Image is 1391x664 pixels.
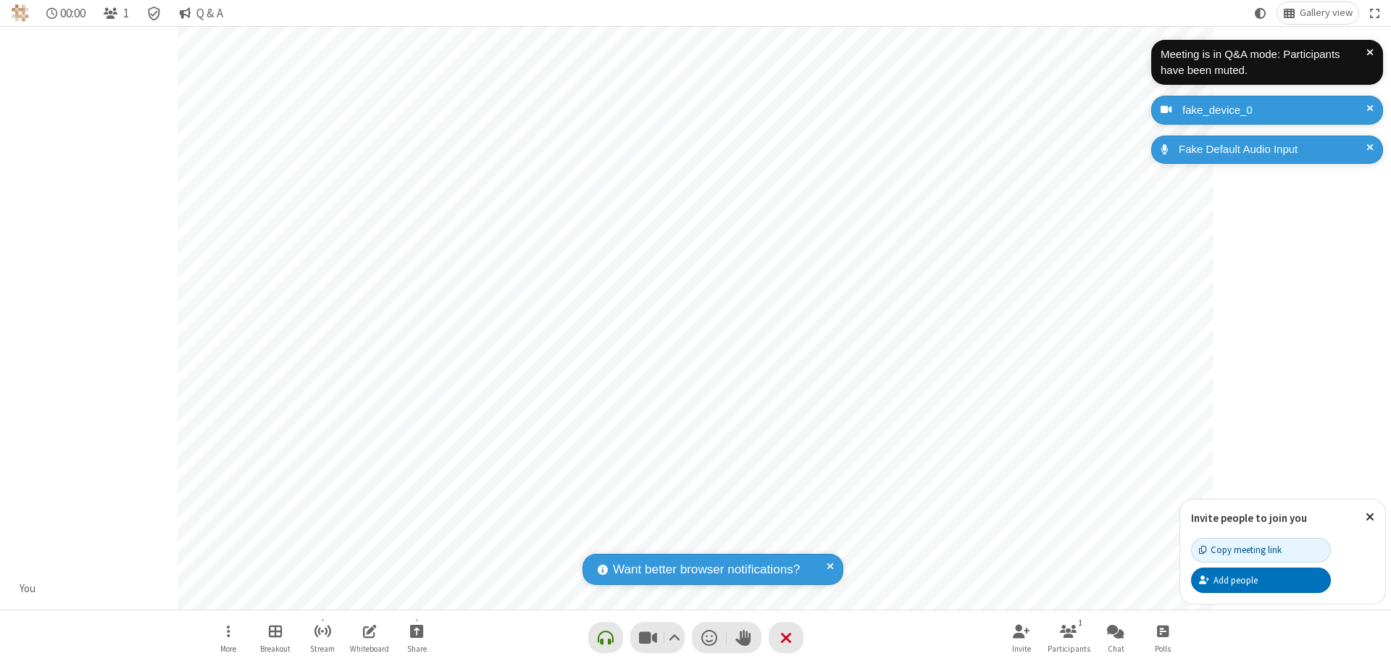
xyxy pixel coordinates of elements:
span: More [220,644,236,653]
button: Using system theme [1249,2,1272,24]
button: Connect your audio [588,622,623,653]
div: You [14,581,41,597]
span: Chat [1108,644,1124,653]
span: Stream [310,644,335,653]
span: 00:00 [60,7,85,20]
button: Open poll [1141,617,1185,658]
span: Q & A [196,7,223,20]
div: Fake Default Audio Input [1174,141,1372,158]
div: Copy meeting link [1199,543,1282,557]
button: Stop video (⌘+Shift+V) [630,622,685,653]
button: Video setting [664,622,684,653]
span: Gallery view [1300,7,1353,19]
div: fake_device_0 [1177,102,1372,119]
button: Start sharing [395,617,438,658]
div: Meeting details Encryption enabled [141,2,168,24]
span: Share [407,644,427,653]
span: Participants [1048,644,1090,653]
button: Send a reaction [692,622,727,653]
div: Meeting is in Q&A mode: Participants have been muted. [1161,46,1366,79]
button: Start streaming [301,617,344,658]
button: End or leave meeting [769,622,803,653]
span: Breakout [260,644,291,653]
label: Invite people to join you [1191,511,1307,525]
button: Raise hand [727,622,761,653]
button: Q & A [173,2,229,24]
div: Timer [41,2,92,24]
button: Invite participants (⌘+Shift+I) [1000,617,1043,658]
div: 1 [1074,616,1087,629]
button: Open shared whiteboard [348,617,391,658]
img: QA Selenium DO NOT DELETE OR CHANGE [12,4,29,22]
button: Fullscreen [1364,2,1386,24]
button: Copy meeting link [1191,538,1331,563]
span: Polls [1155,644,1171,653]
button: Manage Breakout Rooms [254,617,297,658]
button: Open menu [206,617,250,658]
span: Invite [1012,644,1031,653]
button: Open participant list [97,2,135,24]
button: Open chat [1094,617,1137,658]
button: Close popover [1355,499,1385,535]
button: Add people [1191,568,1331,592]
span: 1 [123,7,129,20]
button: Change layout [1277,2,1358,24]
button: Open participant list [1047,617,1090,658]
span: Whiteboard [350,644,389,653]
span: Want better browser notifications? [613,560,800,579]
